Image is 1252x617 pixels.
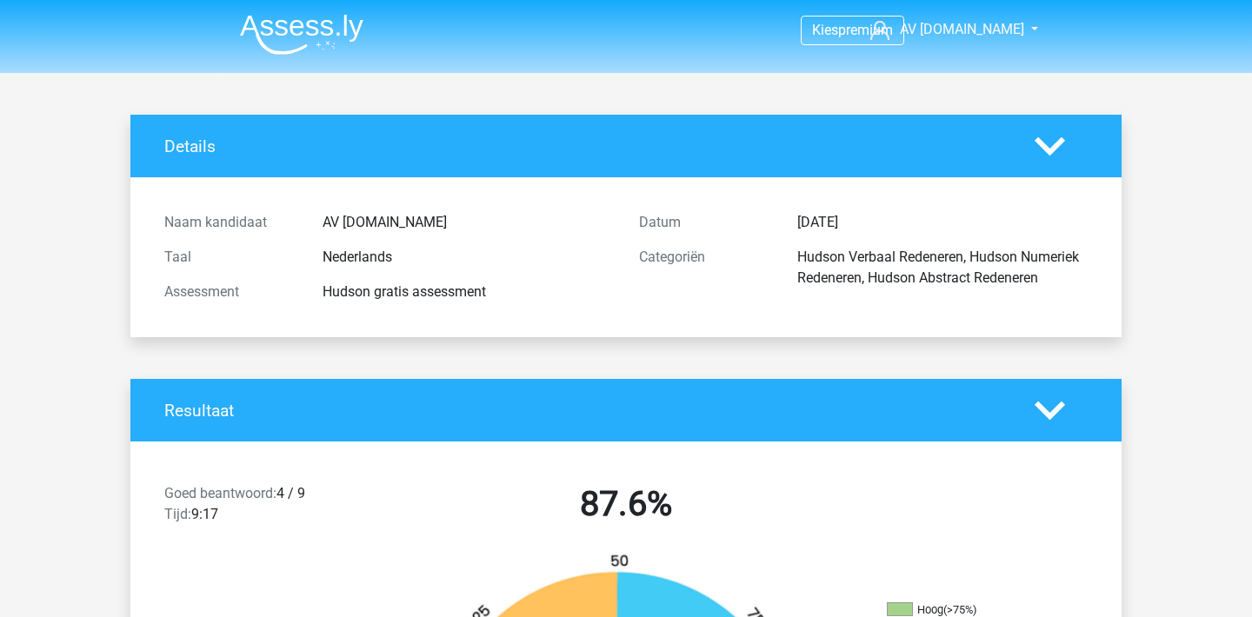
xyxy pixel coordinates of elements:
[151,212,310,233] div: Naam kandidaat
[164,136,1009,156] h4: Details
[784,212,1101,233] div: [DATE]
[310,212,626,233] div: AV [DOMAIN_NAME]
[838,22,893,38] span: premium
[626,247,784,289] div: Categoriën
[240,14,363,55] img: Assessly
[943,603,976,616] div: (>75%)
[626,212,784,233] div: Datum
[900,21,1024,37] span: AV [DOMAIN_NAME]
[402,483,850,525] h2: 87.6%
[310,247,626,268] div: Nederlands
[164,401,1009,421] h4: Resultaat
[784,247,1101,289] div: Hudson Verbaal Redeneren, Hudson Numeriek Redeneren, Hudson Abstract Redeneren
[151,483,389,532] div: 4 / 9 9:17
[812,22,838,38] span: Kies
[310,282,626,302] div: Hudson gratis assessment
[164,485,276,501] span: Goed beantwoord:
[151,247,310,268] div: Taal
[151,282,310,302] div: Assessment
[164,506,191,522] span: Tijd:
[863,19,1026,40] a: AV [DOMAIN_NAME]
[802,18,903,42] a: Kiespremium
